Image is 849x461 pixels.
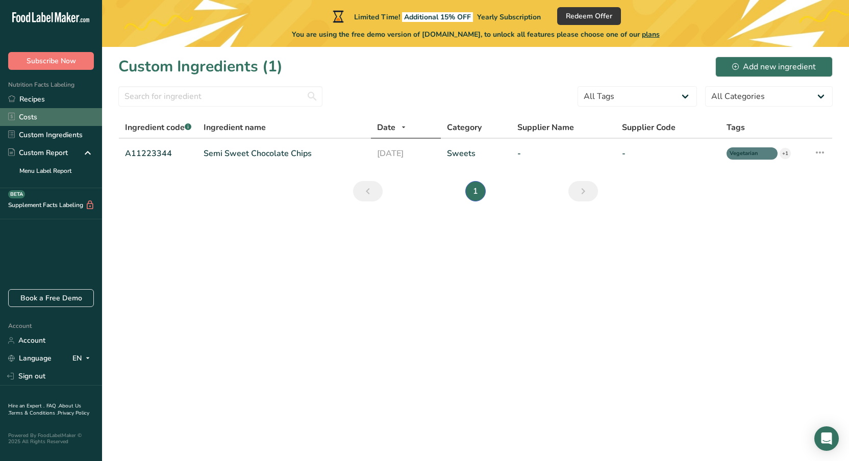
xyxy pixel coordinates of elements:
a: About Us . [8,402,81,417]
span: Subscribe Now [27,56,76,66]
a: Hire an Expert . [8,402,44,409]
span: Category [447,121,482,134]
span: plans [642,30,660,39]
span: Ingredient name [204,121,266,134]
button: Subscribe Now [8,52,94,70]
span: Redeem Offer [566,11,612,21]
span: Date [377,121,395,134]
a: [DATE] [377,147,435,160]
div: Limited Time! [331,10,541,22]
span: Yearly Subscription [477,12,541,22]
div: +1 [780,148,791,159]
a: - [622,147,714,160]
a: Next [568,181,598,201]
a: Privacy Policy [58,409,89,417]
a: Language [8,349,52,367]
span: You are using the free demo version of [DOMAIN_NAME], to unlock all features please choose one of... [292,29,660,40]
input: Search for ingredient [118,86,322,107]
a: Semi Sweet Chocolate Chips [204,147,365,160]
button: Redeem Offer [557,7,621,25]
h1: Custom Ingredients (1) [118,55,283,78]
div: EN [72,352,94,365]
div: Powered By FoodLabelMaker © 2025 All Rights Reserved [8,432,94,445]
a: - [517,147,610,160]
button: Add new ingredient [715,57,833,77]
span: Supplier Code [622,121,676,134]
a: A11223344 [125,147,191,160]
a: Sweets [447,147,505,160]
div: BETA [8,190,25,198]
a: Previous [353,181,383,201]
a: Book a Free Demo [8,289,94,307]
div: Open Intercom Messenger [814,426,839,451]
a: Terms & Conditions . [9,409,58,417]
span: Supplier Name [517,121,574,134]
div: Custom Report [8,147,68,158]
span: Vegetarian [730,149,765,158]
span: Tags [727,121,745,134]
span: Additional 15% OFF [402,12,473,22]
a: FAQ . [46,402,59,409]
span: Ingredient code [125,122,191,133]
div: Add new ingredient [732,61,816,73]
